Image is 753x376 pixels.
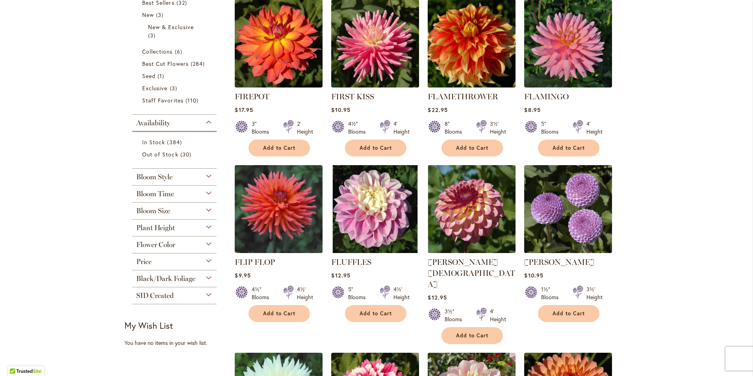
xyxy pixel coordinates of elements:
[148,23,194,31] span: New & Exclusive
[331,82,419,89] a: FIRST KISS
[142,48,173,55] span: Collections
[136,274,195,283] span: Black/Dark Foliage
[136,207,170,215] span: Bloom Size
[297,120,313,136] div: 2' Height
[142,97,184,104] span: Staff Favorites
[524,272,543,279] span: $10.95
[553,145,585,151] span: Add to Cart
[136,257,152,266] span: Price
[345,305,406,322] button: Add to Cart
[142,60,189,67] span: Best Cut Flowers
[331,272,350,279] span: $12.95
[541,120,563,136] div: 5" Blooms
[331,257,371,267] a: FLUFFLES
[136,223,175,232] span: Plant Height
[6,348,28,370] iframe: Launch Accessibility Center
[156,11,165,19] span: 3
[360,310,392,317] span: Add to Cart
[263,310,295,317] span: Add to Cart
[170,84,179,92] span: 3
[142,11,209,19] a: New
[124,320,173,331] strong: My Wish List
[524,92,569,101] a: FLAMINGO
[345,140,406,156] button: Add to Cart
[249,140,310,156] button: Add to Cart
[393,120,410,136] div: 4' Height
[331,165,419,253] img: FLUFFLES
[428,82,516,89] a: FLAMETHROWER
[142,72,156,80] span: Seed
[348,120,370,136] div: 4½" Blooms
[142,84,209,92] a: Exclusive
[586,120,603,136] div: 4' Height
[142,151,178,158] span: Out of Stock
[142,96,209,104] a: Staff Favorites
[428,294,447,301] span: $12.95
[252,285,274,301] div: 4½" Blooms
[235,257,275,267] a: FLIP FLOP
[490,307,506,323] div: 4' Height
[490,120,506,136] div: 3½' Height
[586,285,603,301] div: 3½' Height
[191,60,207,68] span: 284
[180,150,193,158] span: 30
[252,120,274,136] div: 3" Blooms
[524,165,612,253] img: FRANK HOLMES
[524,247,612,255] a: FRANK HOLMES
[235,247,323,255] a: FLIP FLOP
[445,120,467,136] div: 8" Blooms
[142,138,165,146] span: In Stock
[524,82,612,89] a: FLAMINGO
[360,145,392,151] span: Add to Cart
[175,47,184,56] span: 6
[441,140,503,156] button: Add to Cart
[142,60,209,68] a: Best Cut Flowers
[235,82,323,89] a: FIREPOT
[235,92,269,101] a: FIREPOT
[124,339,230,347] div: You have no items in your wish list.
[553,310,585,317] span: Add to Cart
[524,257,594,267] a: [PERSON_NAME]
[538,140,599,156] button: Add to Cart
[142,138,209,146] a: In Stock 384
[456,145,488,151] span: Add to Cart
[331,106,350,114] span: $10.95
[167,138,184,146] span: 384
[142,150,209,158] a: Out of Stock 30
[142,11,154,19] span: New
[142,84,167,92] span: Exclusive
[263,145,295,151] span: Add to Cart
[148,23,203,39] a: New &amp; Exclusive
[136,119,170,127] span: Availability
[348,285,370,301] div: 5" Blooms
[235,106,253,114] span: $17.95
[428,165,516,253] img: Foxy Lady
[428,92,498,101] a: FLAMETHROWER
[331,247,419,255] a: FLUFFLES
[136,190,174,198] span: Bloom Time
[428,106,447,114] span: $22.95
[393,285,410,301] div: 4½' Height
[136,291,174,300] span: SID Created
[456,332,488,339] span: Add to Cart
[541,285,563,301] div: 1½" Blooms
[235,272,250,279] span: $9.95
[428,247,516,255] a: Foxy Lady
[136,240,175,249] span: Flower Color
[142,47,209,56] a: Collections
[331,92,374,101] a: FIRST KISS
[445,307,467,323] div: 3½" Blooms
[524,106,540,114] span: $8.95
[185,96,200,104] span: 110
[136,173,172,181] span: Bloom Style
[148,31,158,39] span: 3
[235,165,323,253] img: FLIP FLOP
[142,72,209,80] a: Seed
[441,327,503,344] button: Add to Cart
[428,257,515,289] a: [PERSON_NAME][DEMOGRAPHIC_DATA]
[158,72,166,80] span: 1
[538,305,599,322] button: Add to Cart
[297,285,313,301] div: 4½' Height
[249,305,310,322] button: Add to Cart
